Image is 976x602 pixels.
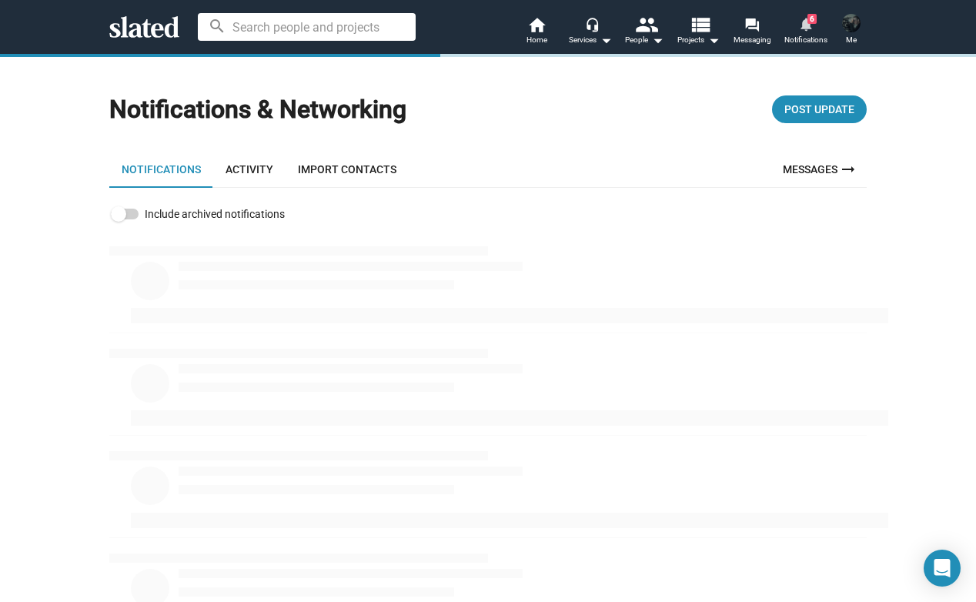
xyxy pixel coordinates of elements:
[198,13,416,41] input: Search people and projects
[597,31,615,49] mat-icon: arrow_drop_down
[725,15,779,49] a: Messaging
[774,151,867,188] a: Messages
[527,15,546,34] mat-icon: home
[671,15,725,49] button: Projects
[625,31,663,49] div: People
[677,31,720,49] span: Projects
[839,160,857,179] mat-icon: arrow_right_alt
[807,14,817,24] span: 6
[585,17,599,31] mat-icon: headset_mic
[109,151,213,188] a: Notifications
[924,550,961,587] div: Open Intercom Messenger
[510,15,563,49] a: Home
[734,31,771,49] span: Messaging
[744,17,759,32] mat-icon: forum
[689,13,711,35] mat-icon: view_list
[569,31,612,49] div: Services
[842,14,861,32] img: dan hertzog
[779,15,833,49] a: 6Notifications
[784,31,827,49] span: Notifications
[563,15,617,49] button: Services
[617,15,671,49] button: People
[145,205,285,223] span: Include archived notifications
[635,13,657,35] mat-icon: people
[846,31,857,49] span: Me
[526,31,547,49] span: Home
[704,31,723,49] mat-icon: arrow_drop_down
[648,31,667,49] mat-icon: arrow_drop_down
[109,93,406,126] h1: Notifications & Networking
[213,151,286,188] a: Activity
[798,16,813,31] mat-icon: notifications
[784,95,854,123] span: Post Update
[286,151,409,188] a: Import Contacts
[833,11,870,51] button: dan hertzogMe
[772,95,867,123] button: Post Update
